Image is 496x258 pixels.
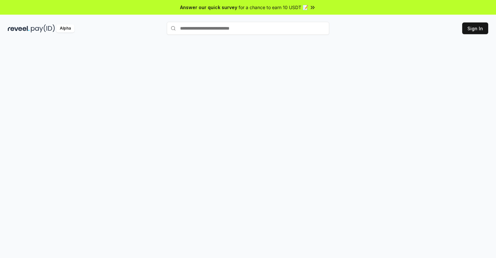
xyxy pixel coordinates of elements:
[56,24,74,33] div: Alpha
[180,4,237,11] span: Answer our quick survey
[8,24,30,33] img: reveel_dark
[462,22,488,34] button: Sign In
[239,4,308,11] span: for a chance to earn 10 USDT 📝
[31,24,55,33] img: pay_id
